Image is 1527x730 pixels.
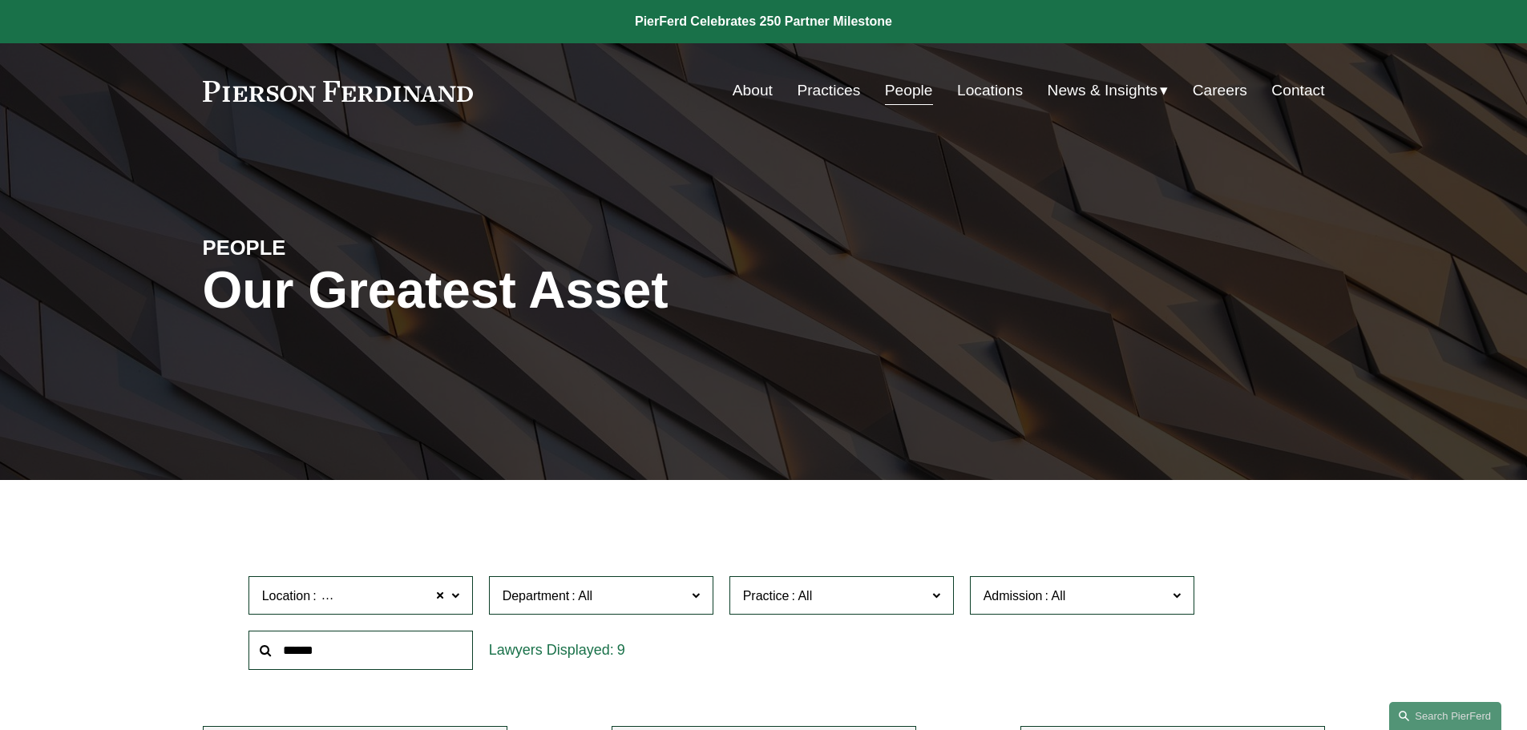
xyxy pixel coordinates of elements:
span: Department [503,589,570,603]
span: [GEOGRAPHIC_DATA] [319,586,453,607]
a: Search this site [1389,702,1501,730]
span: 9 [617,642,625,658]
a: Practices [797,75,860,106]
span: Location [262,589,311,603]
span: Admission [984,589,1043,603]
a: Careers [1193,75,1247,106]
span: News & Insights [1048,77,1158,105]
span: Practice [743,589,790,603]
h4: PEOPLE [203,235,483,260]
a: People [885,75,933,106]
a: Contact [1271,75,1324,106]
a: Locations [957,75,1023,106]
a: About [733,75,773,106]
a: folder dropdown [1048,75,1169,106]
h1: Our Greatest Asset [203,261,951,320]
